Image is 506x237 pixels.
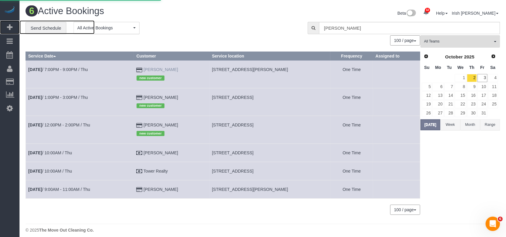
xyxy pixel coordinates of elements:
span: 6 [26,5,38,16]
a: 7 [444,83,454,91]
a: 16 [467,91,477,99]
td: Assigned to [373,144,420,162]
span: new customer [137,131,165,136]
td: Schedule date [26,144,134,162]
img: New interface [406,10,416,17]
td: Customer [134,88,209,116]
a: 1 [455,74,466,82]
td: Service location [209,116,330,144]
a: [DATE]/ 10:00AM / Thu [28,169,72,173]
a: 21 [444,100,454,108]
span: new customer [137,76,165,80]
a: 27 [432,109,444,117]
iframe: Intercom live chat [486,217,500,231]
span: Friday [480,65,484,70]
td: Schedule date [26,61,134,88]
th: Service Date [26,52,134,61]
td: Customer [134,162,209,180]
a: 23 [467,100,477,108]
a: Beta [397,11,416,16]
input: Enter the first 3 letters of the name to search [319,22,500,34]
span: Wednesday [457,65,464,70]
td: Customer [134,116,209,144]
b: [DATE] [28,123,42,127]
td: Customer [134,61,209,88]
a: 20 [432,100,444,108]
a: Send Schedule [26,22,66,34]
a: 17 [477,91,487,99]
span: Tuesday [447,65,452,70]
td: Schedule date [26,162,134,180]
td: Frequency [330,144,373,162]
td: Frequency [330,88,373,116]
span: All Teams [424,39,492,44]
i: Credit Card Payment [137,96,143,100]
td: Service location [209,162,330,180]
a: 19 [422,100,432,108]
button: Range [480,119,500,130]
td: Service location [209,88,330,116]
a: 22 [455,100,466,108]
a: [PERSON_NAME] [143,150,178,155]
span: Thursday [469,65,474,70]
a: 32 [420,6,432,19]
a: Next [489,52,498,61]
td: Frequency [330,61,373,88]
td: Customer [134,144,209,162]
a: [PERSON_NAME] [143,67,178,72]
a: [DATE]/ 12:00PM - 2:00PM / Thu [28,123,90,127]
td: Service location [209,180,330,198]
a: 24 [477,100,487,108]
a: 2 [467,74,477,82]
a: [DATE]/ 1:00PM - 3:00PM / Thu [28,95,88,100]
a: [PERSON_NAME] [143,187,178,192]
ol: All Teams [420,35,500,45]
i: Credit Card Payment [137,68,143,72]
th: Assigned to [373,52,420,61]
td: Assigned to [373,88,420,116]
span: 6 [498,217,503,221]
a: Tower Realty [143,169,168,173]
a: [DATE]/ 10:00AM / Thu [28,150,72,155]
a: 6 [432,83,444,91]
b: [DATE] [28,187,42,192]
button: All Teams [420,35,500,48]
a: 26 [422,109,432,117]
b: [DATE] [28,169,42,173]
nav: Pagination navigation [390,205,420,215]
a: [PERSON_NAME] [143,95,178,100]
span: [STREET_ADDRESS] [212,123,253,127]
div: © 2025 [26,227,500,233]
a: 5 [422,83,432,91]
th: Service location [209,52,330,61]
button: 100 / page [390,205,420,215]
a: [DATE]/ 7:00PM - 9:00PM / Thu [28,67,88,72]
a: 15 [455,91,466,99]
td: Schedule date [26,180,134,198]
td: Customer [134,180,209,198]
button: 100 / page [390,35,420,46]
span: 32 [425,8,430,13]
nav: Pagination navigation [390,35,420,46]
a: 29 [455,109,466,117]
button: [DATE] [420,119,440,130]
span: [STREET_ADDRESS] [212,169,253,173]
span: 2025 [464,54,474,59]
i: Credit Card Payment [137,188,143,192]
td: Frequency [330,180,373,198]
img: Automaid Logo [4,6,16,14]
a: 18 [488,91,498,99]
span: October [445,54,463,59]
button: All Active Bookings [74,22,140,34]
b: [DATE] [28,67,42,72]
a: 12 [422,91,432,99]
span: Monday [435,65,441,70]
th: Customer [134,52,209,61]
td: Schedule date [26,88,134,116]
span: [STREET_ADDRESS][PERSON_NAME] [212,187,288,192]
span: Saturday [490,65,495,70]
a: 11 [488,83,498,91]
span: All Active Bookings [77,25,132,31]
td: Assigned to [373,162,420,180]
